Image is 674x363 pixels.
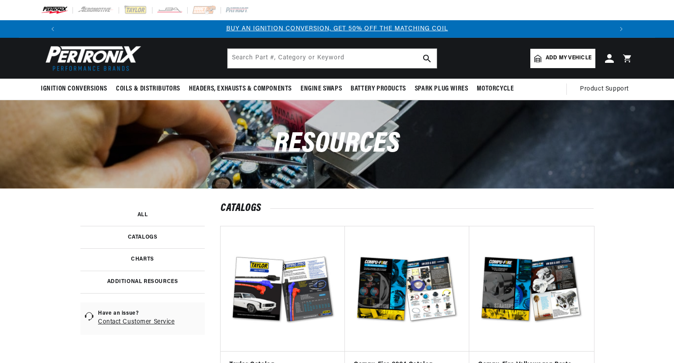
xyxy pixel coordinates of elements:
[612,20,630,38] button: Translation missing: en.sections.announcements.next_announcement
[478,235,585,342] img: Compu-Fire Volkswagen Parts Catalog
[116,84,180,94] span: Coils & Distributors
[415,84,468,94] span: Spark Plug Wires
[185,79,296,99] summary: Headers, Exhausts & Components
[546,54,591,62] span: Add my vehicle
[410,79,473,99] summary: Spark Plug Wires
[346,79,410,99] summary: Battery Products
[351,84,406,94] span: Battery Products
[580,79,633,100] summary: Product Support
[98,319,174,325] a: Contact Customer Service
[41,43,142,73] img: Pertronix
[274,130,400,159] span: Resources
[112,79,185,99] summary: Coils & Distributors
[417,49,437,68] button: search button
[62,24,612,34] div: 1 of 3
[530,49,595,68] a: Add my vehicle
[44,20,62,38] button: Translation missing: en.sections.announcements.previous_announcement
[189,84,292,94] span: Headers, Exhausts & Components
[580,84,629,94] span: Product Support
[62,24,612,34] div: Announcement
[229,235,337,342] img: Taylor Catalog
[477,84,514,94] span: Motorcycle
[98,310,174,317] span: Have an issue?
[301,84,342,94] span: Engine Swaps
[19,20,655,38] slideshow-component: Translation missing: en.sections.announcements.announcement_bar
[221,204,594,213] h2: catalogs
[226,25,448,32] a: BUY AN IGNITION CONVERSION, GET 50% OFF THE MATCHING COIL
[472,79,518,99] summary: Motorcycle
[41,84,107,94] span: Ignition Conversions
[228,49,437,68] input: Search Part #, Category or Keyword
[296,79,346,99] summary: Engine Swaps
[41,79,112,99] summary: Ignition Conversions
[354,235,461,342] img: Compu-Fire 2024 Catalog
